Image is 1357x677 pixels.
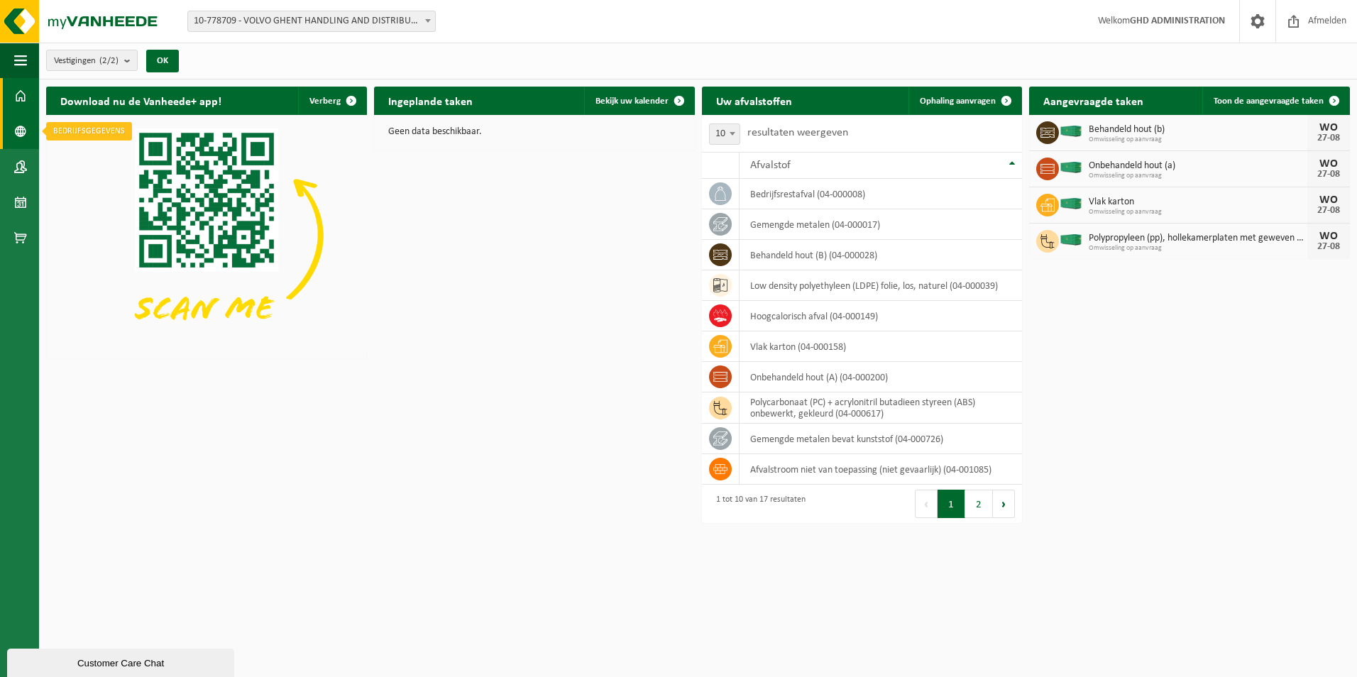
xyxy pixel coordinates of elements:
[54,50,119,72] span: Vestigingen
[740,209,1023,240] td: gemengde metalen (04-000017)
[740,179,1023,209] td: bedrijfsrestafval (04-000008)
[46,50,138,71] button: Vestigingen(2/2)
[740,392,1023,424] td: polycarbonaat (PC) + acrylonitril butadieen styreen (ABS) onbewerkt, gekleurd (04-000617)
[1059,197,1083,210] img: HK-XC-40-GN-00
[908,87,1021,115] a: Ophaling aanvragen
[702,87,806,114] h2: Uw afvalstoffen
[938,490,965,518] button: 1
[1314,194,1343,206] div: WO
[1314,122,1343,133] div: WO
[740,424,1023,454] td: gemengde metalen bevat kunststof (04-000726)
[1029,87,1158,114] h2: Aangevraagde taken
[1202,87,1348,115] a: Toon de aangevraagde taken
[740,362,1023,392] td: onbehandeld hout (A) (04-000200)
[1314,206,1343,216] div: 27-08
[1089,233,1307,244] span: Polypropyleen (pp), hollekamerplaten met geweven pp, gekleurd
[584,87,693,115] a: Bekijk uw kalender
[740,301,1023,331] td: hoogcalorisch afval (04-000149)
[99,56,119,65] count: (2/2)
[1059,125,1083,138] img: HK-XC-40-GN-00
[146,50,179,72] button: OK
[740,270,1023,301] td: low density polyethyleen (LDPE) folie, los, naturel (04-000039)
[46,87,236,114] h2: Download nu de Vanheede+ app!
[188,11,435,31] span: 10-778709 - VOLVO GHENT HANDLING AND DISTRIBUTION - DESTELDONK
[1059,233,1083,246] img: HK-XC-40-GN-00
[1214,97,1324,106] span: Toon de aangevraagde taken
[298,87,366,115] button: Verberg
[1089,136,1307,144] span: Omwisseling op aanvraag
[374,87,487,114] h2: Ingeplande taken
[710,124,740,144] span: 10
[993,490,1015,518] button: Next
[1314,231,1343,242] div: WO
[740,454,1023,485] td: afvalstroom niet van toepassing (niet gevaarlijk) (04-001085)
[1089,124,1307,136] span: Behandeld hout (b)
[46,115,367,356] img: Download de VHEPlus App
[7,646,237,677] iframe: chat widget
[388,127,681,137] p: Geen data beschikbaar.
[1059,161,1083,174] img: HK-XC-40-GN-00
[1314,158,1343,170] div: WO
[595,97,669,106] span: Bekijk uw kalender
[709,488,806,519] div: 1 tot 10 van 17 resultaten
[1130,16,1225,26] strong: GHD ADMINISTRATION
[309,97,341,106] span: Verberg
[1089,172,1307,180] span: Omwisseling op aanvraag
[740,240,1023,270] td: behandeld hout (B) (04-000028)
[920,97,996,106] span: Ophaling aanvragen
[747,127,848,138] label: resultaten weergeven
[1089,160,1307,172] span: Onbehandeld hout (a)
[709,123,740,145] span: 10
[1089,208,1307,216] span: Omwisseling op aanvraag
[750,160,791,171] span: Afvalstof
[187,11,436,32] span: 10-778709 - VOLVO GHENT HANDLING AND DISTRIBUTION - DESTELDONK
[1314,133,1343,143] div: 27-08
[965,490,993,518] button: 2
[1089,244,1307,253] span: Omwisseling op aanvraag
[915,490,938,518] button: Previous
[1314,242,1343,252] div: 27-08
[740,331,1023,362] td: vlak karton (04-000158)
[1314,170,1343,180] div: 27-08
[1089,197,1307,208] span: Vlak karton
